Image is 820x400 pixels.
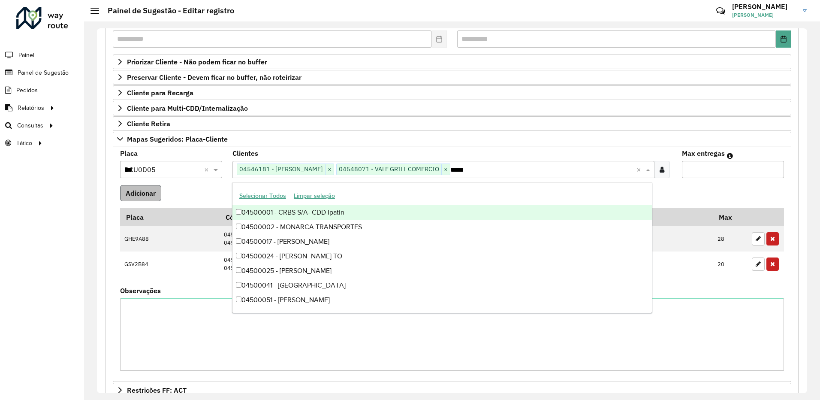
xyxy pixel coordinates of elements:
th: Placa [120,208,220,226]
span: Relatórios [18,103,44,112]
a: Mapas Sugeridos: Placa-Cliente [113,132,791,146]
a: Restrições FF: ACT [113,383,791,397]
span: × [441,164,450,175]
span: Consultas [17,121,43,130]
span: Clear all [204,164,211,175]
td: GSV2B84 [120,252,220,277]
td: 20 [713,252,748,277]
a: Priorizar Cliente - Não podem ficar no buffer [113,55,791,69]
a: Cliente Retira [113,116,791,131]
span: Priorizar Cliente - Não podem ficar no buffer [127,58,267,65]
th: Código Cliente [220,208,474,226]
div: 04500024 - [PERSON_NAME] TO [232,249,652,264]
th: Max [713,208,748,226]
td: 04547474 04549947 [220,226,474,252]
span: Mapas Sugeridos: Placa-Cliente [127,136,228,142]
button: Choose Date [776,30,791,48]
div: Mapas Sugeridos: Placa-Cliente [113,146,791,382]
span: [PERSON_NAME] [732,11,796,19]
div: 04500025 - [PERSON_NAME] [232,264,652,278]
span: Painel [18,51,34,60]
span: Preservar Cliente - Devem ficar no buffer, não roteirizar [127,74,301,81]
span: Cliente para Multi-CDD/Internalização [127,105,248,112]
h3: [PERSON_NAME] [732,3,796,11]
label: Clientes [232,148,258,158]
div: 04500002 - MONARCA TRANSPORTES [232,220,652,234]
span: 04548071 - VALE GRILL COMERCIO [337,164,441,174]
td: 04518382 04543065 [220,252,474,277]
ng-dropdown-panel: Options list [232,182,652,313]
a: Contato Rápido [711,2,730,20]
span: × [325,164,334,175]
span: Cliente Retira [127,120,170,127]
div: 04500041 - [GEOGRAPHIC_DATA] [232,278,652,293]
td: GHE9A88 [120,226,220,252]
a: Cliente para Recarga [113,85,791,100]
div: 04500051 - [PERSON_NAME] [232,293,652,307]
em: Máximo de clientes que serão colocados na mesma rota com os clientes informados [727,152,733,159]
span: Painel de Sugestão [18,68,69,77]
td: 28 [713,226,748,252]
button: Adicionar [120,185,161,201]
h2: Painel de Sugestão - Editar registro [99,6,234,15]
label: Placa [120,148,138,158]
label: Max entregas [682,148,725,158]
span: Pedidos [16,86,38,95]
a: Preservar Cliente - Devem ficar no buffer, não roteirizar [113,70,791,85]
a: Cliente para Multi-CDD/Internalização [113,101,791,115]
div: 04500054 - [PERSON_NAME] [232,307,652,322]
div: 04500001 - CRBS S/A- CDD Ipatin [232,205,652,220]
span: 04546181 - [PERSON_NAME] [237,164,325,174]
span: Clear all [636,164,644,175]
span: Restrições FF: ACT [127,387,187,394]
span: Cliente para Recarga [127,89,193,96]
label: Observações [120,285,161,296]
span: Tático [16,139,32,148]
button: Selecionar Todos [235,189,290,203]
div: 04500017 - [PERSON_NAME] [232,234,652,249]
button: Limpar seleção [290,189,339,203]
